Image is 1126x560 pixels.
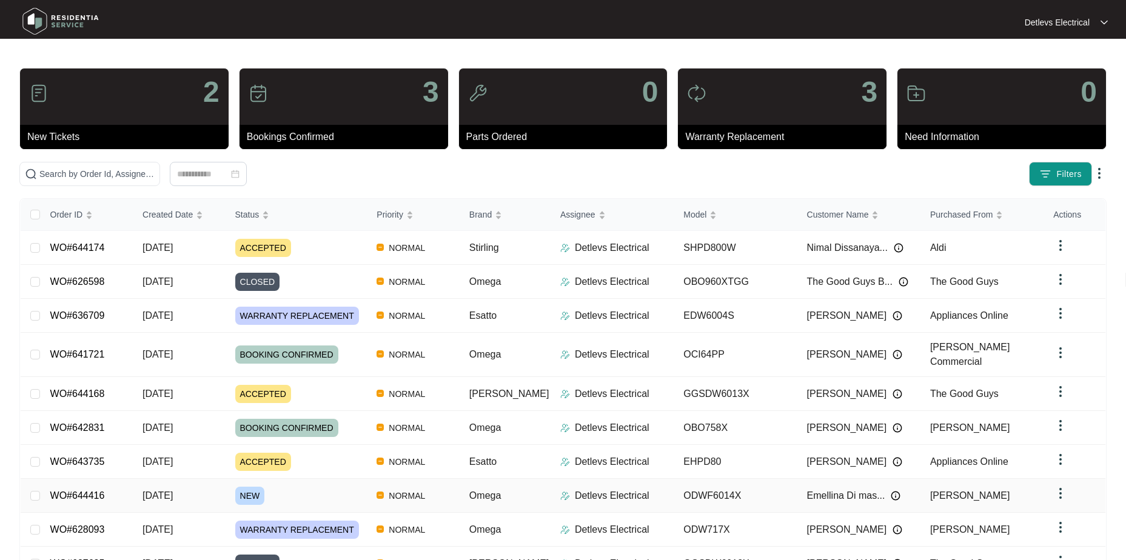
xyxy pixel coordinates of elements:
img: dropdown arrow [1101,19,1108,25]
a: WO#643735 [50,456,105,467]
span: [DATE] [142,490,173,501]
p: Detlevs Electrical [575,488,649,503]
span: Omega [469,422,501,433]
span: [DATE] [142,388,173,399]
span: [DATE] [142,456,173,467]
a: WO#628093 [50,524,105,535]
span: BOOKING CONFIRMED [235,345,338,364]
span: [DATE] [142,242,173,253]
th: Created Date [133,199,226,231]
span: NORMAL [384,421,430,435]
img: search-icon [25,168,37,180]
span: NORMAL [384,308,430,323]
img: dropdown arrow [1053,418,1068,433]
td: ODW717X [674,513,797,547]
span: [DATE] [142,349,173,359]
img: dropdown arrow [1053,306,1068,321]
span: [PERSON_NAME] [469,388,549,399]
img: Vercel Logo [377,278,384,285]
span: [PERSON_NAME] [807,347,887,362]
th: Priority [367,199,460,231]
img: Assigner Icon [560,311,570,321]
span: Status [235,208,260,221]
span: Emellina Di mas... [807,488,885,503]
td: OBO758X [674,411,797,445]
img: Vercel Logo [377,525,384,533]
span: Appliances Online [930,456,1008,467]
td: EHPD80 [674,445,797,479]
p: Bookings Confirmed [247,130,448,144]
img: icon [468,84,488,103]
span: [PERSON_NAME] [930,422,1010,433]
td: EDW6004S [674,299,797,333]
span: Order ID [50,208,83,221]
span: [PERSON_NAME] [930,490,1010,501]
a: WO#642831 [50,422,105,433]
span: The Good Guys B... [807,275,893,289]
span: [PERSON_NAME] [930,524,1010,535]
img: Assigner Icon [560,491,570,501]
p: Parts Ordered [466,130,668,144]
a: WO#626598 [50,276,105,287]
span: [DATE] [142,524,173,535]
span: Appliances Online [930,310,1008,321]
span: [DATE] [142,422,173,433]
p: Detlevs Electrical [575,308,649,323]
img: Assigner Icon [560,277,570,287]
img: Assigner Icon [560,389,570,399]
span: Priority [377,208,403,221]
img: Vercel Logo [377,390,384,397]
a: WO#644168 [50,388,105,399]
button: filter iconFilters [1029,162,1092,186]
img: Info icon [893,457,902,467]
span: [PERSON_NAME] [807,455,887,469]
p: 0 [642,78,659,107]
img: Vercel Logo [377,424,384,431]
img: dropdown arrow [1053,384,1068,399]
img: Vercel Logo [377,244,384,251]
span: Brand [469,208,492,221]
th: Actions [1044,199,1105,231]
img: dropdown arrow [1053,452,1068,467]
img: Assigner Icon [560,457,570,467]
img: Assigner Icon [560,423,570,433]
span: ACCEPTED [235,239,291,257]
p: Detlevs Electrical [575,387,649,401]
img: Info icon [899,277,908,287]
span: Esatto [469,310,497,321]
td: OBO960XTGG [674,265,797,299]
span: CLOSED [235,273,280,291]
img: dropdown arrow [1053,238,1068,253]
span: Stirling [469,242,499,253]
span: [PERSON_NAME] Commercial [930,342,1010,367]
p: Warranty Replacement [685,130,886,144]
span: The Good Guys [930,276,999,287]
span: WARRANTY REPLACEMENT [235,521,359,539]
span: NORMAL [384,347,430,362]
span: NORMAL [384,522,430,537]
p: 2 [203,78,220,107]
img: Info icon [893,311,902,321]
img: Vercel Logo [377,492,384,499]
span: Omega [469,276,501,287]
span: NORMAL [384,387,430,401]
span: Model [683,208,706,221]
img: icon [906,84,926,103]
img: Vercel Logo [377,458,384,465]
p: New Tickets [27,130,229,144]
p: Detlevs Electrical [575,421,649,435]
img: icon [29,84,49,103]
img: dropdown arrow [1053,520,1068,535]
span: BOOKING CONFIRMED [235,419,338,437]
th: Status [226,199,367,231]
span: ACCEPTED [235,453,291,471]
span: [DATE] [142,310,173,321]
span: NORMAL [384,275,430,289]
img: Assigner Icon [560,525,570,535]
p: Detlevs Electrical [575,347,649,362]
span: Filters [1056,168,1082,181]
span: Customer Name [807,208,869,221]
th: Purchased From [920,199,1044,231]
span: [PERSON_NAME] [807,522,887,537]
p: 0 [1081,78,1097,107]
